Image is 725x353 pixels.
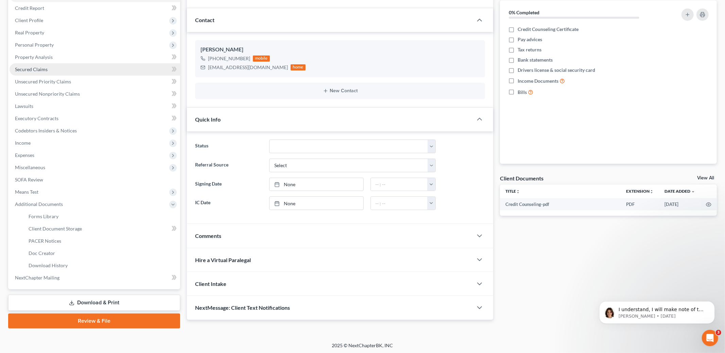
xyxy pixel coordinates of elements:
[8,314,180,328] a: Review & File
[10,272,180,284] a: NextChapter Mailing
[23,210,180,223] a: Forms Library
[15,30,44,35] span: Real Property
[15,17,43,23] span: Client Profile
[371,178,428,191] input: -- : --
[371,197,428,210] input: -- : --
[195,280,226,287] span: Client Intake
[702,330,718,346] iframe: Intercom live chat
[208,55,250,62] div: [PHONE_NUMBER]
[195,232,221,239] span: Comments
[716,330,721,335] span: 3
[15,164,45,170] span: Miscellaneous
[518,26,579,33] span: Credit Counseling Certificate
[195,116,221,123] span: Quick Info
[15,5,44,11] span: Credit Report
[10,76,180,88] a: Unsecured Priority Claims
[29,226,82,231] span: Client Document Storage
[621,198,659,210] td: PDF
[201,46,480,54] div: [PERSON_NAME]
[659,198,701,210] td: [DATE]
[201,88,480,94] button: New Contact
[10,100,180,112] a: Lawsuits
[15,140,31,146] span: Income
[195,17,214,23] span: Contact
[15,128,77,133] span: Codebtors Insiders & Notices
[192,196,266,210] label: IC Date
[15,152,34,158] span: Expenses
[518,67,595,74] span: Drivers license & social security card
[270,178,363,191] a: None
[518,57,553,63] span: Bank statements
[15,66,48,72] span: Secured Claims
[253,55,270,62] div: mobile
[518,89,527,96] span: Bills
[8,295,180,311] a: Download & Print
[15,54,53,60] span: Property Analysis
[650,190,654,194] i: unfold_more
[691,190,695,194] i: expand_more
[29,213,58,219] span: Forms Library
[192,159,266,172] label: Referral Source
[15,189,38,195] span: Means Test
[500,198,621,210] td: Credit Counseling-pdf
[29,262,68,268] span: Download History
[10,112,180,125] a: Executory Contracts
[15,91,80,97] span: Unsecured Nonpriority Claims
[15,103,33,109] span: Lawsuits
[697,176,714,180] a: View All
[208,64,288,71] div: [EMAIL_ADDRESS][DOMAIN_NAME]
[10,88,180,100] a: Unsecured Nonpriority Claims
[15,115,58,121] span: Executory Contracts
[23,247,180,259] a: Doc Creator
[192,140,266,153] label: Status
[15,275,59,280] span: NextChapter Mailing
[195,257,251,263] span: Hire a Virtual Paralegal
[29,250,55,256] span: Doc Creator
[589,287,725,335] iframe: Intercom notifications message
[626,189,654,194] a: Extensionunfold_more
[509,10,539,15] strong: 0% Completed
[518,36,542,43] span: Pay advices
[29,238,61,244] span: PACER Notices
[192,178,266,191] label: Signing Date
[15,177,43,182] span: SOFA Review
[505,189,520,194] a: Titleunfold_more
[291,64,306,70] div: home
[10,51,180,63] a: Property Analysis
[10,63,180,76] a: Secured Claims
[664,189,695,194] a: Date Added expand_more
[15,201,63,207] span: Additional Documents
[15,79,71,84] span: Unsecured Priority Claims
[516,190,520,194] i: unfold_more
[518,46,541,53] span: Tax returns
[518,78,558,84] span: Income Documents
[23,259,180,272] a: Download History
[270,197,363,210] a: None
[23,223,180,235] a: Client Document Storage
[15,42,54,48] span: Personal Property
[10,2,180,14] a: Credit Report
[500,175,543,182] div: Client Documents
[195,304,290,311] span: NextMessage: Client Text Notifications
[10,174,180,186] a: SOFA Review
[23,235,180,247] a: PACER Notices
